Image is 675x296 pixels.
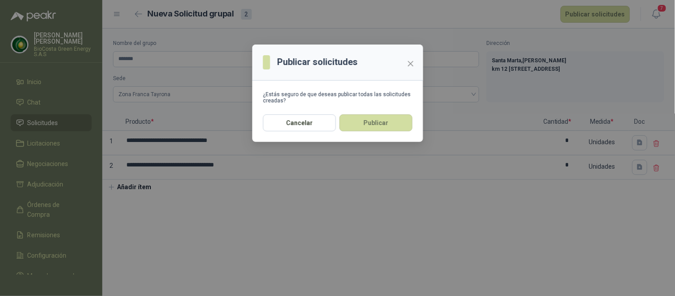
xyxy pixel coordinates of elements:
button: Publicar [340,114,412,131]
span: close [407,60,414,67]
button: Close [404,57,418,71]
h3: Publicar solicitudes [277,55,358,69]
div: ¿Estás seguro de que deseas publicar todas las solicitudes creadas? [263,91,412,104]
button: Cancelar [263,114,336,131]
